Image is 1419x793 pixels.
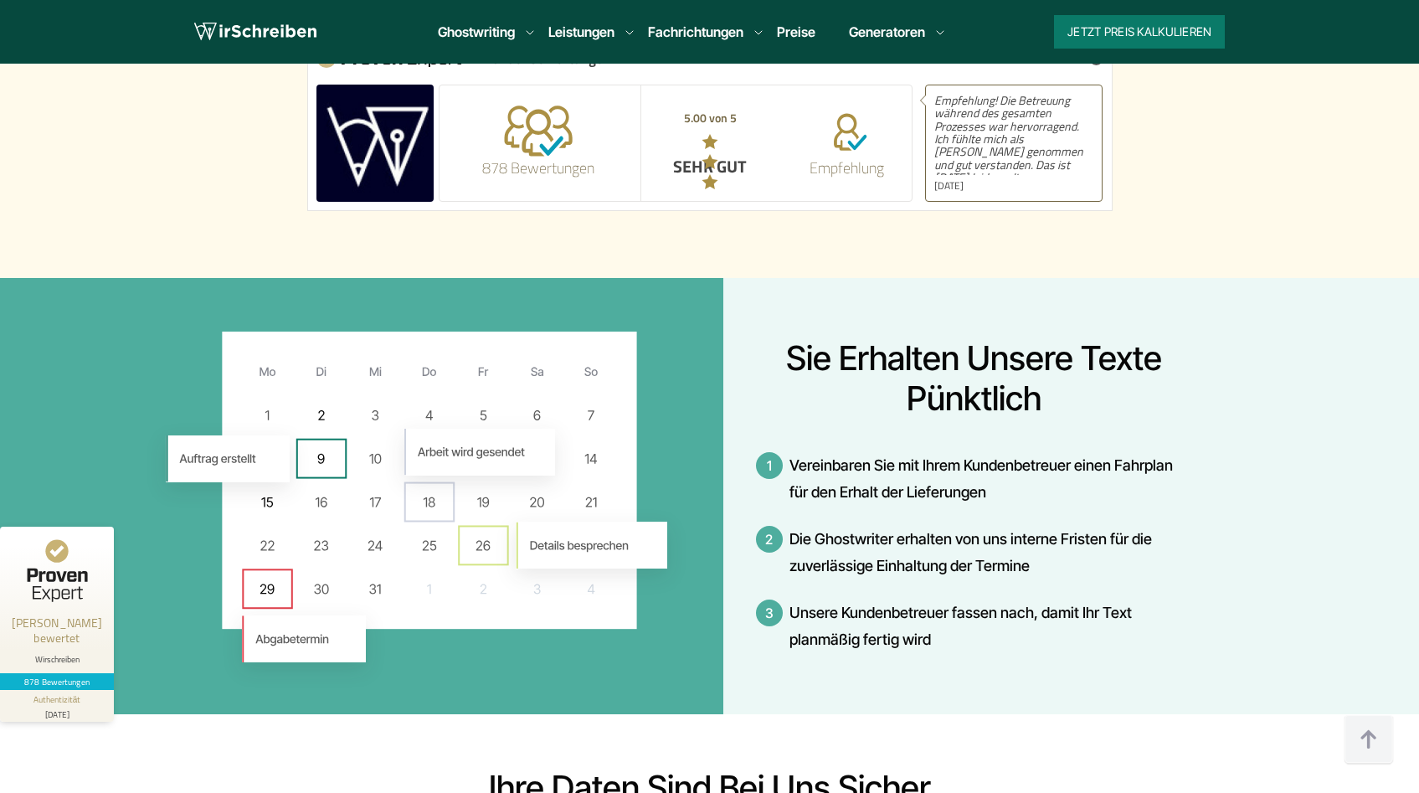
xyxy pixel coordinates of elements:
[448,160,628,177] span: 878 Bewertungen
[654,157,766,176] p: SEHR GUT
[7,706,107,718] div: [DATE]
[934,180,1094,191] span: [DATE]
[756,526,783,553] span: 2
[756,452,783,479] span: 1
[1054,15,1225,49] button: Jetzt Preis kalkulieren
[146,332,687,689] img: calendar
[316,85,434,202] img: Wirschreiben
[756,600,1192,653] li: Unsere Kundenbetreuer fassen nach, damit Ihr Text planmäßig fertig wird
[548,22,614,42] a: Leistungen
[438,22,515,42] a: Ghostwriting
[648,22,743,42] a: Fachrichtungen
[654,111,766,124] p: 5.00 von 5
[849,22,925,42] a: Generatoren
[756,526,1192,579] li: Die Ghostwriter erhalten von uns interne Fristen für die zuverlässige Einhaltung der Termine
[7,654,107,665] div: Wirschreiben
[791,160,903,177] span: Empfehlung
[484,50,611,66] span: Kundenbewertungen
[1344,715,1394,765] img: button top
[934,94,1094,175] span: Empfehlung! Die Betreuung während des gesamten Prozesses war hervorragend. Ich fühlte mich als [P...
[194,19,316,44] img: logo wirschreiben
[756,600,783,626] span: 3
[777,23,815,40] a: Preise
[756,338,1192,419] h2: Sie erhalten unsere Texte pünktlich
[33,693,81,706] div: Authentizität
[756,452,1192,506] li: Vereinbaren Sie mit Ihrem Kundenbetreuer einen Fahrplan für den Erhalt der Lieferungen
